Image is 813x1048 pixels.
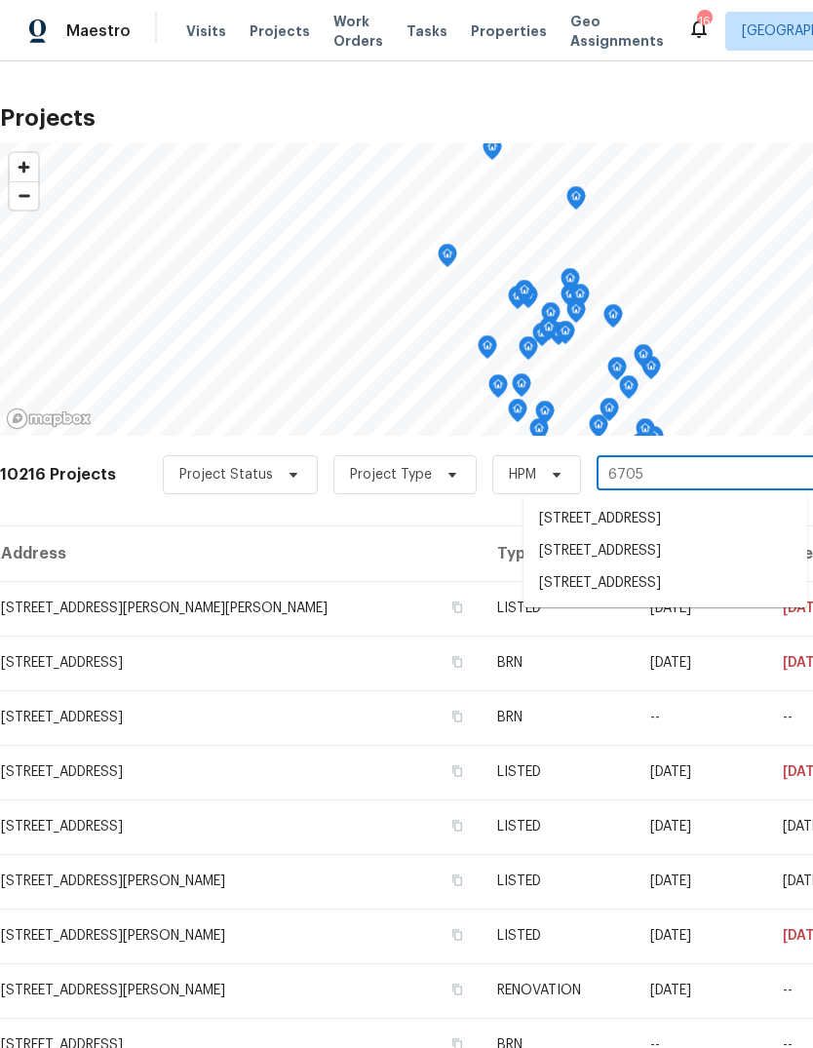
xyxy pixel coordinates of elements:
td: BRN [482,690,635,745]
div: Map marker [519,336,538,367]
li: [STREET_ADDRESS] [523,503,807,535]
div: Map marker [607,357,627,387]
div: Map marker [636,418,655,448]
div: Map marker [488,374,508,405]
div: Map marker [515,280,534,310]
span: HPM [509,465,536,485]
td: BRN [482,636,635,690]
td: [DATE] [635,745,767,799]
span: Maestro [66,21,131,41]
div: Map marker [532,323,552,353]
div: Map marker [600,398,619,428]
span: Visits [186,21,226,41]
div: Map marker [561,284,580,314]
button: Copy Address [448,653,466,671]
td: LISTED [482,854,635,909]
td: [DATE] [635,854,767,909]
div: Map marker [619,375,639,406]
span: Tasks [406,24,447,38]
button: Zoom in [10,153,38,181]
button: Copy Address [448,872,466,889]
span: Work Orders [333,12,383,51]
button: Copy Address [448,708,466,725]
div: Map marker [508,399,527,429]
span: Projects [250,21,310,41]
td: LISTED [482,745,635,799]
div: 16 [697,12,711,31]
div: Map marker [541,302,561,332]
span: Geo Assignments [570,12,664,51]
th: Type [482,526,635,581]
button: Copy Address [448,817,466,835]
div: Map marker [478,335,497,366]
div: Map marker [535,401,555,431]
div: Map marker [589,414,608,445]
div: Map marker [529,418,549,448]
td: [DATE] [635,799,767,854]
td: RENOVATION [482,963,635,1018]
div: Map marker [556,321,575,351]
button: Zoom out [10,181,38,210]
div: Map marker [566,186,586,216]
li: [STREET_ADDRESS] [523,535,807,567]
div: Map marker [539,317,559,347]
button: Copy Address [448,599,466,616]
div: Map marker [570,284,590,314]
div: Map marker [603,304,623,334]
td: [DATE] [635,909,767,963]
td: [DATE] [635,636,767,690]
button: Copy Address [448,981,466,998]
div: Map marker [561,268,580,298]
span: Properties [471,21,547,41]
div: Map marker [512,373,531,404]
td: [DATE] [635,963,767,1018]
a: Mapbox homepage [6,408,92,430]
button: Copy Address [448,926,466,944]
div: Map marker [508,286,527,316]
div: Map marker [634,344,653,374]
span: Zoom out [10,182,38,210]
li: [STREET_ADDRESS] [523,567,807,600]
span: Project Status [179,465,273,485]
div: Map marker [566,299,586,330]
td: -- [635,690,767,745]
div: Map marker [631,433,650,463]
div: Map marker [438,244,457,274]
div: Map marker [483,136,502,167]
button: Copy Address [448,762,466,780]
td: LISTED [482,799,635,854]
span: Project Type [350,465,432,485]
td: LISTED [482,909,635,963]
td: LISTED [482,581,635,636]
